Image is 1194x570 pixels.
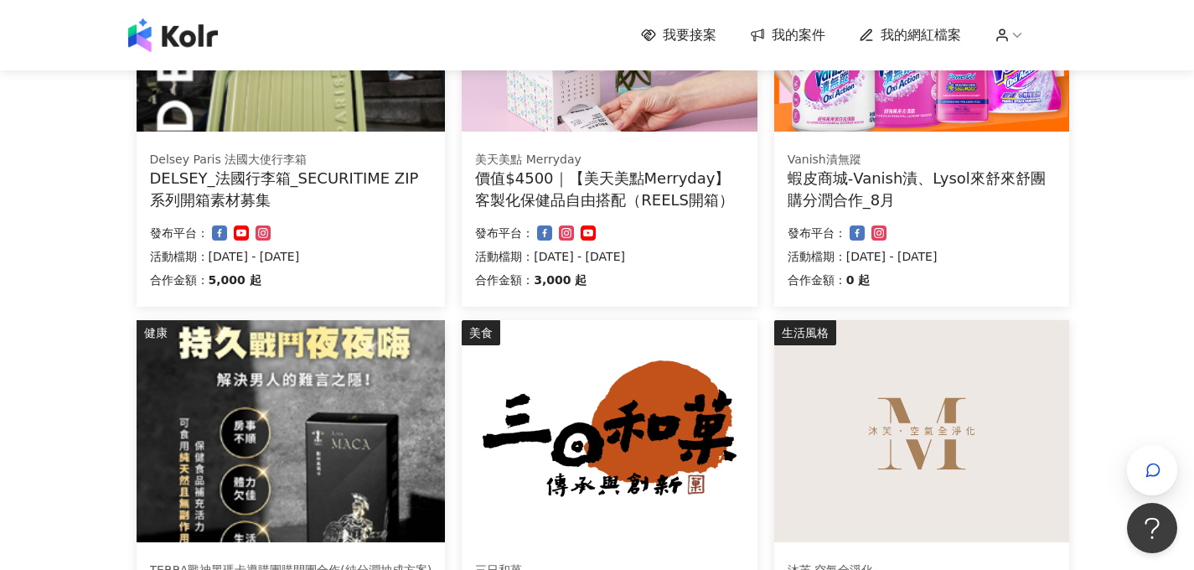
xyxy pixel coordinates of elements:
span: 我要接案 [663,26,716,44]
span: 我的案件 [772,26,825,44]
p: 合作金額： [788,270,846,290]
a: 我要接案 [641,26,716,44]
p: 0 起 [846,270,871,290]
a: 我的網紅檔案 [859,26,961,44]
iframe: Help Scout Beacon - Open [1127,503,1177,553]
p: 發布平台： [475,223,534,243]
div: 美食 [462,320,500,345]
p: 活動檔期：[DATE] - [DATE] [475,246,743,267]
p: 合作金額： [475,270,534,290]
img: TERRA戰神黑瑪卡 [137,320,446,542]
div: DELSEY_法國行李箱_SECURITIME ZIP系列開箱素材募集 [150,168,432,210]
img: 空氣淨化工程 [774,320,1069,542]
p: 3,000 起 [534,270,587,290]
p: 活動檔期：[DATE] - [DATE] [150,246,432,267]
p: 活動檔期：[DATE] - [DATE] [788,246,1056,267]
p: 發布平台： [150,223,209,243]
div: Vanish漬無蹤 [788,152,1056,168]
div: 價值$4500｜【美天美點Merryday】客製化保健品自由搭配（REELS開箱） [475,168,743,210]
span: 我的網紅檔案 [881,26,961,44]
div: 健康 [137,320,175,345]
img: logo [128,18,218,52]
p: 發布平台： [788,223,846,243]
div: 生活風格 [774,320,836,345]
div: Delsey Paris 法國大使行李箱 [150,152,432,168]
img: 三日和菓｜手作大福甜點體驗 × 宜蘭在地散策推薦 [462,320,757,542]
a: 我的案件 [750,26,825,44]
div: 美天美點 Merryday [475,152,743,168]
p: 合作金額： [150,270,209,290]
div: 蝦皮商城-Vanish漬、Lysol來舒來舒團購分潤合作_8月 [788,168,1056,210]
p: 5,000 起 [209,270,261,290]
